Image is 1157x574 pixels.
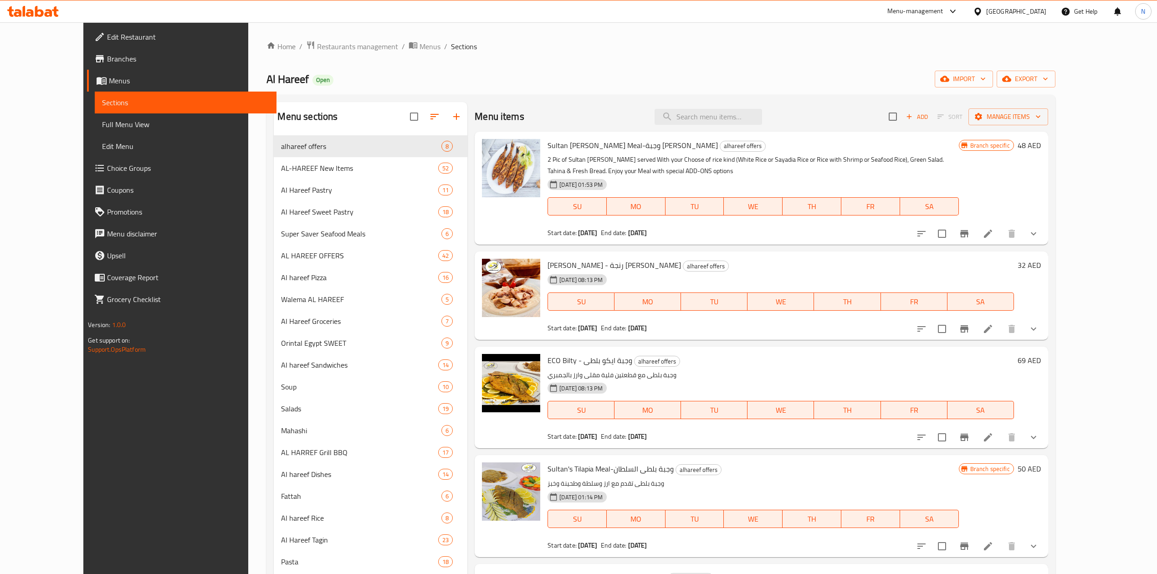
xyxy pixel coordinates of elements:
a: Choice Groups [87,157,276,179]
div: items [438,206,453,217]
a: Menus [87,70,276,92]
div: items [438,534,453,545]
button: MO [614,292,681,311]
div: AL-HAREEF New Items [281,163,438,174]
span: SA [951,404,1010,417]
span: Al hareef Pizza [281,272,438,283]
b: [DATE] [578,430,597,442]
div: items [438,184,453,195]
div: Al hareef Sandwiches14 [274,354,467,376]
span: FR [845,512,896,526]
span: WE [751,295,810,308]
div: alhareef offers [720,141,766,152]
button: TU [681,292,747,311]
span: Al Hareef Sweet Pastry [281,206,438,217]
button: delete [1001,535,1023,557]
span: Select all sections [404,107,424,126]
div: items [441,425,453,436]
span: 7 [442,317,452,326]
div: Mahashi6 [274,420,467,441]
div: items [438,163,453,174]
span: 14 [439,470,452,479]
div: Al Hareef Tagin [281,534,438,545]
a: Edit Restaurant [87,26,276,48]
span: Get support on: [88,334,130,346]
p: 2 Pic of Sultan [PERSON_NAME] served With your Choose of rice kind (White Rice or Sayadia Rice or... [548,154,958,177]
div: items [441,512,453,523]
span: 19 [439,405,452,413]
span: SU [552,200,603,213]
button: TH [814,292,881,311]
button: TH [783,197,841,215]
div: AL-HAREEF New Items52 [274,157,467,179]
svg: Show Choices [1028,323,1039,334]
button: Manage items [968,108,1048,125]
span: TU [685,404,744,417]
button: delete [1001,223,1023,245]
h2: Menu items [475,110,524,123]
span: TH [786,200,838,213]
span: Menus [109,75,269,86]
div: Soup10 [274,376,467,398]
span: 6 [442,426,452,435]
span: Sultan [PERSON_NAME] Meal-وجبة [PERSON_NAME] [548,138,718,152]
span: 8 [442,514,452,523]
a: Edit menu item [983,541,993,552]
a: Edit menu item [983,228,993,239]
span: [DATE] 01:53 PM [556,180,606,189]
span: Open [312,76,333,84]
span: MO [618,295,677,308]
span: N [1141,6,1145,16]
button: show more [1023,318,1044,340]
div: items [438,250,453,261]
span: Full Menu View [102,119,269,130]
div: items [441,141,453,152]
span: Version: [88,319,110,331]
a: Full Menu View [95,113,276,135]
button: delete [1001,318,1023,340]
a: Restaurants management [306,41,398,52]
span: WE [727,200,779,213]
span: Start date: [548,322,577,334]
button: SU [548,510,607,528]
div: alhareef offers8 [274,135,467,157]
li: / [402,41,405,52]
span: Upsell [107,250,269,261]
span: FR [885,404,944,417]
span: [DATE] 08:13 PM [556,384,606,393]
span: MO [610,200,662,213]
button: Branch-specific-item [953,535,975,557]
button: WE [724,510,783,528]
a: Upsell [87,245,276,266]
a: Edit Menu [95,135,276,157]
span: End date: [601,430,626,442]
span: Orintal Egypt SWEET [281,338,441,348]
span: 52 [439,164,452,173]
b: [DATE] [628,539,647,551]
p: وجبة بلطى مع قطعتين فلية مقلى وارز بالجمبري [548,369,1014,381]
button: SU [548,292,614,311]
div: items [438,272,453,283]
button: FR [841,197,900,215]
span: Super Saver Seafood Meals [281,228,441,239]
b: [DATE] [628,227,647,239]
span: Al Hareef [266,69,309,89]
button: WE [724,197,783,215]
button: TH [783,510,841,528]
span: 9 [442,339,452,348]
span: TH [786,512,838,526]
button: SU [548,401,614,419]
div: items [438,403,453,414]
span: 8 [442,142,452,151]
div: Fattah6 [274,485,467,507]
h6: 50 AED [1018,462,1041,475]
span: alhareef offers [281,141,441,152]
div: Al hareef Pizza16 [274,266,467,288]
div: AL HAREEF OFFERS42 [274,245,467,266]
span: Select to update [932,537,952,556]
span: Soup [281,381,438,392]
span: TU [685,295,744,308]
button: FR [881,292,947,311]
